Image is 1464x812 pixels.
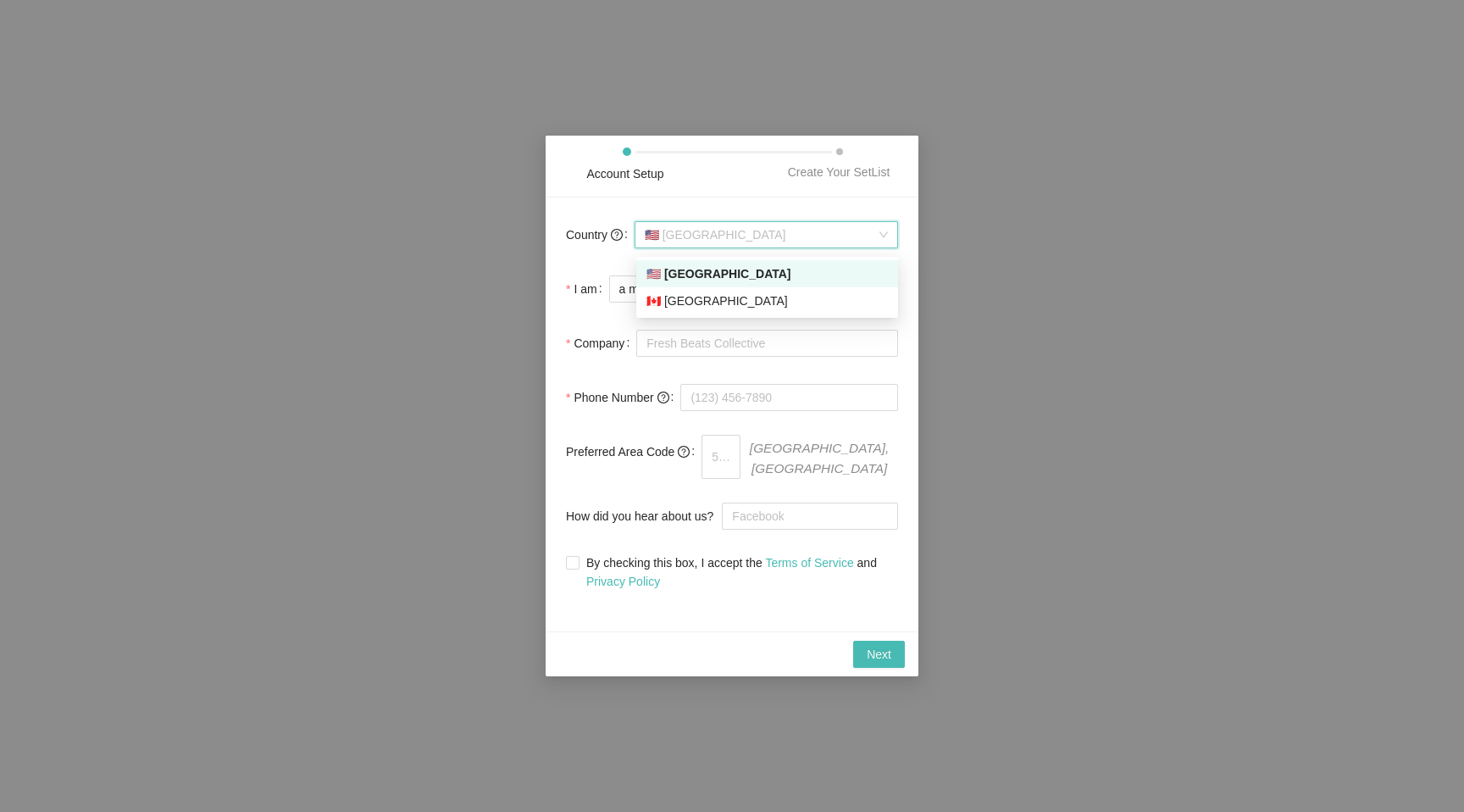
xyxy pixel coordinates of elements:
[740,435,898,479] span: [GEOGRAPHIC_DATA], [GEOGRAPHIC_DATA]
[645,228,659,242] span: 🇺🇸
[646,292,888,310] div: [GEOGRAPHIC_DATA]
[611,229,623,241] span: question-circle
[678,446,690,458] span: question-circle
[579,553,898,591] span: By checking this box, I accept the and
[646,294,661,308] span: 🇨🇦
[566,499,722,533] label: How did you hear about us?
[566,442,690,461] span: Preferred Area Code
[574,388,668,407] span: Phone Number
[701,435,740,479] input: 510
[853,641,905,668] button: Next
[867,645,891,664] span: Next
[765,556,853,570] a: Terms of Service
[586,575,660,588] a: Privacy Policy
[646,267,661,281] span: 🇺🇸
[619,276,888,302] span: a musician that performs live
[788,163,890,181] div: Create Your SetList
[566,326,636,360] label: Company
[657,392,669,403] span: question-circle
[722,503,898,530] input: How did you hear about us?
[586,164,663,183] div: Account Setup
[680,384,898,411] input: (123) 456-7890
[636,330,898,357] input: Company
[646,264,888,283] div: [GEOGRAPHIC_DATA]
[566,225,623,244] span: Country
[645,222,888,247] span: [GEOGRAPHIC_DATA]
[566,272,609,306] label: I am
